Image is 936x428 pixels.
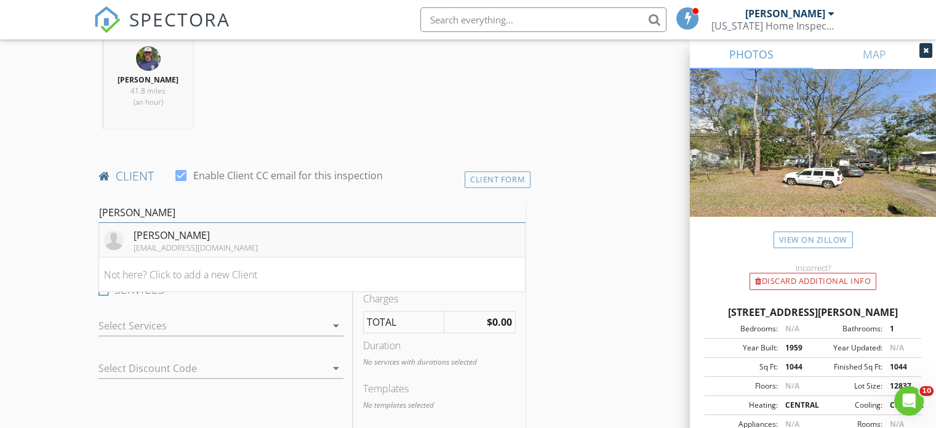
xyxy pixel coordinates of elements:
[711,20,834,32] div: Florida Home Inspections LLC
[778,400,813,411] div: CENTRAL
[129,6,230,32] span: SPECTORA
[363,357,516,368] p: No services with durations selected
[690,263,936,273] div: Incorrect?
[745,7,825,20] div: [PERSON_NAME]
[785,323,799,334] span: N/A
[99,257,525,292] li: Not here? Click to add a new Client
[134,97,163,107] span: (an hour)
[364,312,444,333] td: TOTAL
[774,232,853,248] a: View on Zillow
[690,39,813,69] a: PHOTOS
[882,400,918,411] div: CENTRAL
[465,171,530,188] div: Client Form
[894,386,924,416] iframe: Intercom live chat
[813,361,882,373] div: Finished Sq Ft:
[420,7,666,32] input: Search everything...
[882,361,918,373] div: 1044
[104,230,124,250] img: default-user-f0147aede5fd5fa78ca7ade42f37bd4542148d508eef1c3d3ea960f66861d68b.jpg
[690,69,936,246] img: streetview
[813,39,936,69] a: MAP
[329,361,343,376] i: arrow_drop_down
[130,86,166,96] span: 41.8 miles
[813,342,882,353] div: Year Updated:
[94,17,230,42] a: SPECTORA
[750,273,876,290] div: Discard Additional info
[363,291,516,306] div: Charges
[813,400,882,411] div: Cooling:
[363,381,516,396] div: Templates
[778,361,813,373] div: 1044
[134,228,258,243] div: [PERSON_NAME]
[98,203,526,223] input: Search for a Client
[136,46,161,71] img: hean_shot_2_good.jpg
[708,381,778,392] div: Floors:
[882,381,918,392] div: 12837
[363,400,516,411] p: No templates selected
[134,243,258,252] div: [EMAIL_ADDRESS][DOMAIN_NAME]
[708,361,778,373] div: Sq Ft:
[329,318,343,333] i: arrow_drop_down
[705,305,921,320] div: [STREET_ADDRESS][PERSON_NAME]
[708,342,778,353] div: Year Built:
[193,169,383,182] label: Enable Client CC email for this inspection
[890,342,904,353] span: N/A
[785,381,799,391] span: N/A
[94,6,121,33] img: The Best Home Inspection Software - Spectora
[487,315,512,329] strong: $0.00
[98,168,526,184] h4: client
[919,386,934,396] span: 10
[708,323,778,334] div: Bedrooms:
[882,323,918,334] div: 1
[708,400,778,411] div: Heating:
[813,323,882,334] div: Bathrooms:
[118,75,178,85] strong: [PERSON_NAME]
[363,338,516,353] div: Duration
[778,342,813,353] div: 1959
[813,381,882,392] div: Lot Size:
